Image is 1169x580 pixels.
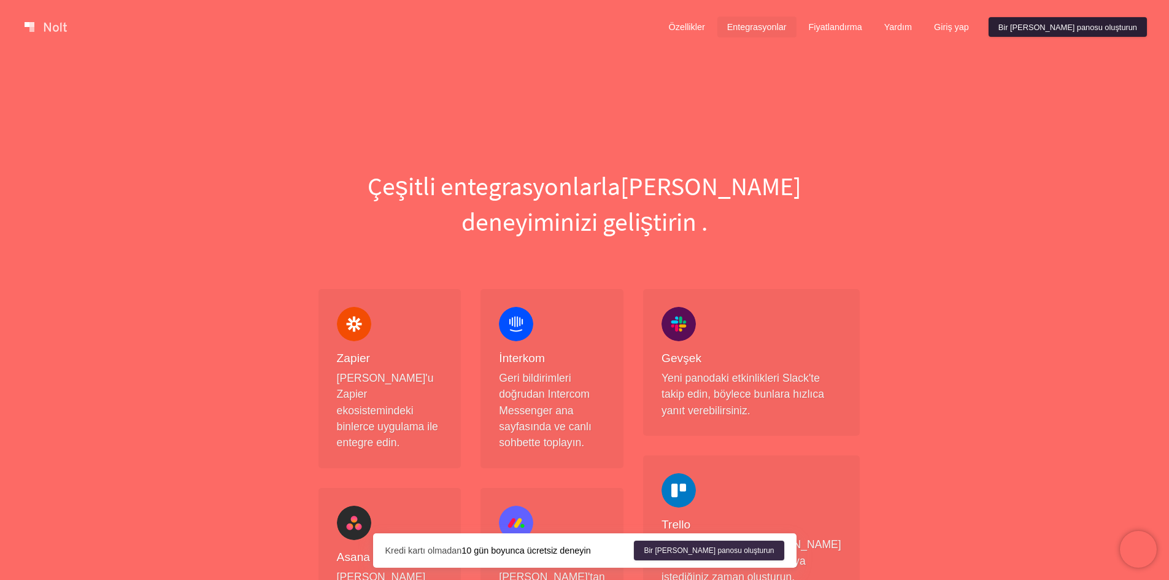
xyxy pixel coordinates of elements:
[337,372,438,449] font: [PERSON_NAME]'u Zapier ekosistemindeki binlerce uygulama ile entegre edin.
[662,518,690,531] font: Trello
[727,23,787,33] font: Entegrasyonlar
[499,372,592,449] font: Geri bildirimleri doğrudan Intercom Messenger ana sayfasında ve canlı sohbette toplayın.
[499,352,545,365] font: İnterkom
[662,372,824,417] font: Yeni panodaki etkinlikleri Slack'te takip edin, böylece bunlara hızlıca yanıt verebilirsiniz.
[461,170,801,238] font: [PERSON_NAME] deneyiminizi geliştirin .
[809,23,862,33] font: Fiyatlandırma
[669,23,705,33] font: Özellikler
[884,23,912,33] font: Yardım
[1120,531,1157,568] iframe: Chatra canlı sohbet
[934,23,969,33] font: Giriş yap
[662,352,701,365] font: Gevşek
[998,22,1137,31] font: Bir [PERSON_NAME] panosu oluşturun
[337,352,370,365] font: Zapier
[385,546,462,555] font: Kredi kartı olmadan
[644,546,774,555] font: Bir [PERSON_NAME] panosu oluşturun
[461,546,590,555] font: 10 gün boyunca ücretsiz deneyin
[368,170,620,202] font: Çeşitli entegrasyonlarla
